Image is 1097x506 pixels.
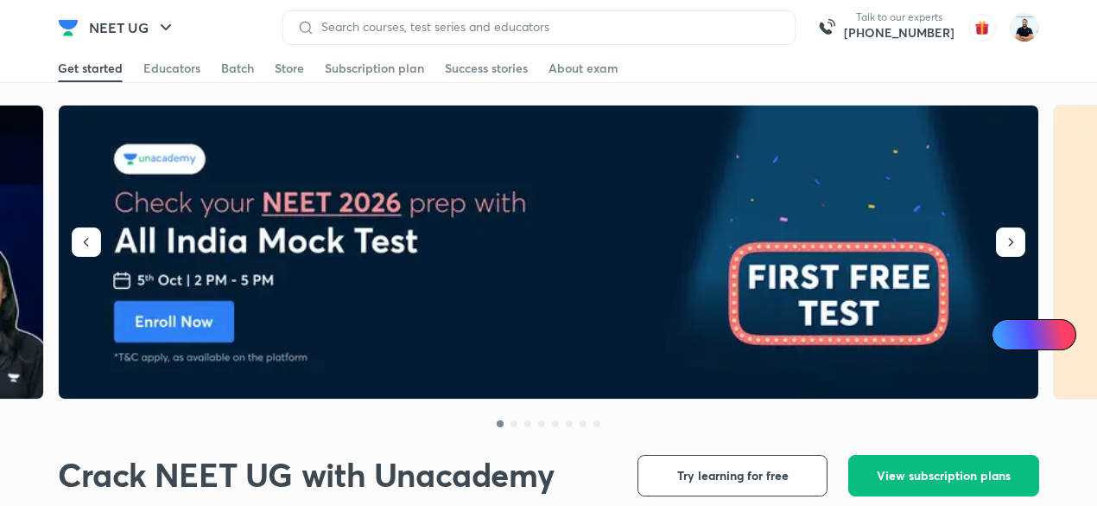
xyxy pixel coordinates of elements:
[1020,328,1066,342] span: Ai Doubts
[445,60,528,77] div: Success stories
[221,60,254,77] div: Batch
[58,455,554,495] h1: Crack NEET UG with Unacademy
[325,54,424,82] a: Subscription plan
[58,17,79,38] img: Company Logo
[877,467,1011,484] span: View subscription plans
[445,54,528,82] a: Success stories
[58,60,123,77] div: Get started
[637,455,828,496] button: Try learning for free
[314,20,781,34] input: Search courses, test series and educators
[143,54,200,82] a: Educators
[848,455,1039,496] button: View subscription plans
[677,467,789,484] span: Try learning for free
[548,60,618,77] div: About exam
[1010,13,1039,42] img: Subhash Chandra Yadav
[809,10,844,45] img: call-us
[275,54,304,82] a: Store
[143,60,200,77] div: Educators
[325,60,424,77] div: Subscription plan
[58,54,123,82] a: Get started
[992,319,1076,350] a: Ai Doubts
[548,54,618,82] a: About exam
[844,10,954,24] p: Talk to our experts
[1002,328,1016,342] img: Icon
[275,60,304,77] div: Store
[79,10,187,45] button: NEET UG
[968,14,996,42] img: avatar
[844,24,954,42] a: [PHONE_NUMBER]
[221,54,254,82] a: Batch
